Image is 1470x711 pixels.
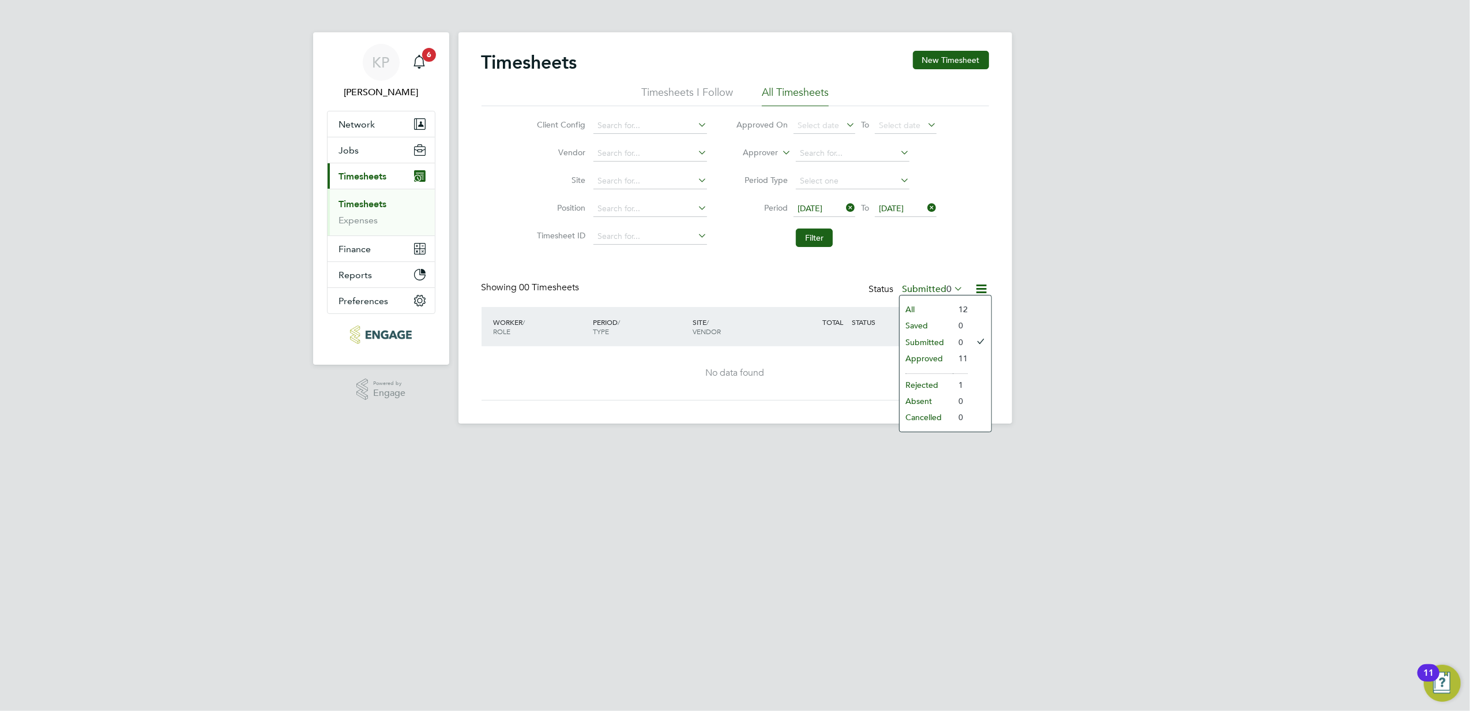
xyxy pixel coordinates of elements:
input: Select one [796,173,909,189]
li: Submitted [900,334,953,350]
label: Approved On [736,119,788,130]
label: Vendor [533,147,585,158]
span: To [858,200,873,215]
h2: Timesheets [482,51,577,74]
span: VENDOR [693,327,721,336]
input: Search for... [593,201,707,217]
input: Search for... [593,173,707,189]
li: All [900,301,953,317]
div: Status [869,282,966,298]
span: Powered by [373,379,405,388]
span: 00 Timesheets [520,282,580,293]
li: All Timesheets [762,85,829,106]
li: Rejected [900,377,953,393]
img: konnectrecruit-logo-retina.png [350,325,412,344]
button: Open Resource Center, 11 new notifications [1424,665,1461,702]
span: Finance [339,244,371,255]
button: Network [328,111,435,137]
label: Period Type [736,175,788,185]
button: Reports [328,262,435,287]
span: ROLE [494,327,511,336]
span: / [618,317,620,327]
input: Search for... [593,118,707,134]
a: KP[PERSON_NAME] [327,44,435,99]
button: Preferences [328,288,435,313]
span: [DATE] [798,203,822,214]
span: KP [373,55,390,70]
span: / [706,317,709,327]
li: Cancelled [900,409,953,425]
li: 1 [953,377,968,393]
li: 0 [953,409,968,425]
li: 0 [953,393,968,409]
label: Site [533,175,585,185]
div: No data found [493,367,978,379]
span: Jobs [339,145,359,156]
button: Filter [796,229,833,247]
span: To [858,117,873,132]
label: Client Config [533,119,585,130]
button: Jobs [328,137,435,163]
li: Approved [900,350,953,366]
a: Timesheets [339,199,387,209]
div: WORKER [491,312,591,342]
span: TOTAL [823,317,844,327]
li: 0 [953,334,968,350]
input: Search for... [593,229,707,245]
input: Search for... [796,145,909,162]
div: 11 [1423,673,1434,688]
label: Position [533,203,585,213]
li: 11 [953,350,968,366]
li: Absent [900,393,953,409]
input: Search for... [593,145,707,162]
a: Go to home page [327,325,435,344]
label: Timesheet ID [533,230,585,241]
nav: Main navigation [313,32,449,365]
span: Preferences [339,295,389,306]
button: New Timesheet [913,51,989,69]
div: Timesheets [328,189,435,235]
div: SITE [690,312,789,342]
button: Finance [328,236,435,261]
span: / [523,317,525,327]
a: Powered byEngage [356,379,405,401]
div: Showing [482,282,582,294]
span: Select date [879,120,920,130]
span: [DATE] [879,203,904,214]
li: 0 [953,317,968,334]
span: Reports [339,270,373,280]
div: STATUS [849,312,909,332]
span: Network [339,119,375,130]
div: PERIOD [590,312,690,342]
li: Timesheets I Follow [641,85,733,106]
a: Expenses [339,215,378,226]
span: Select date [798,120,839,130]
label: Submitted [903,283,964,295]
li: Saved [900,317,953,334]
span: Kasia Piwowar [327,85,435,99]
li: 12 [953,301,968,317]
span: 0 [947,283,952,295]
label: Approver [726,147,778,159]
button: Timesheets [328,163,435,189]
span: 6 [422,48,436,62]
span: TYPE [593,327,609,336]
span: Engage [373,388,405,398]
a: 6 [408,44,431,81]
span: Timesheets [339,171,387,182]
label: Period [736,203,788,213]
